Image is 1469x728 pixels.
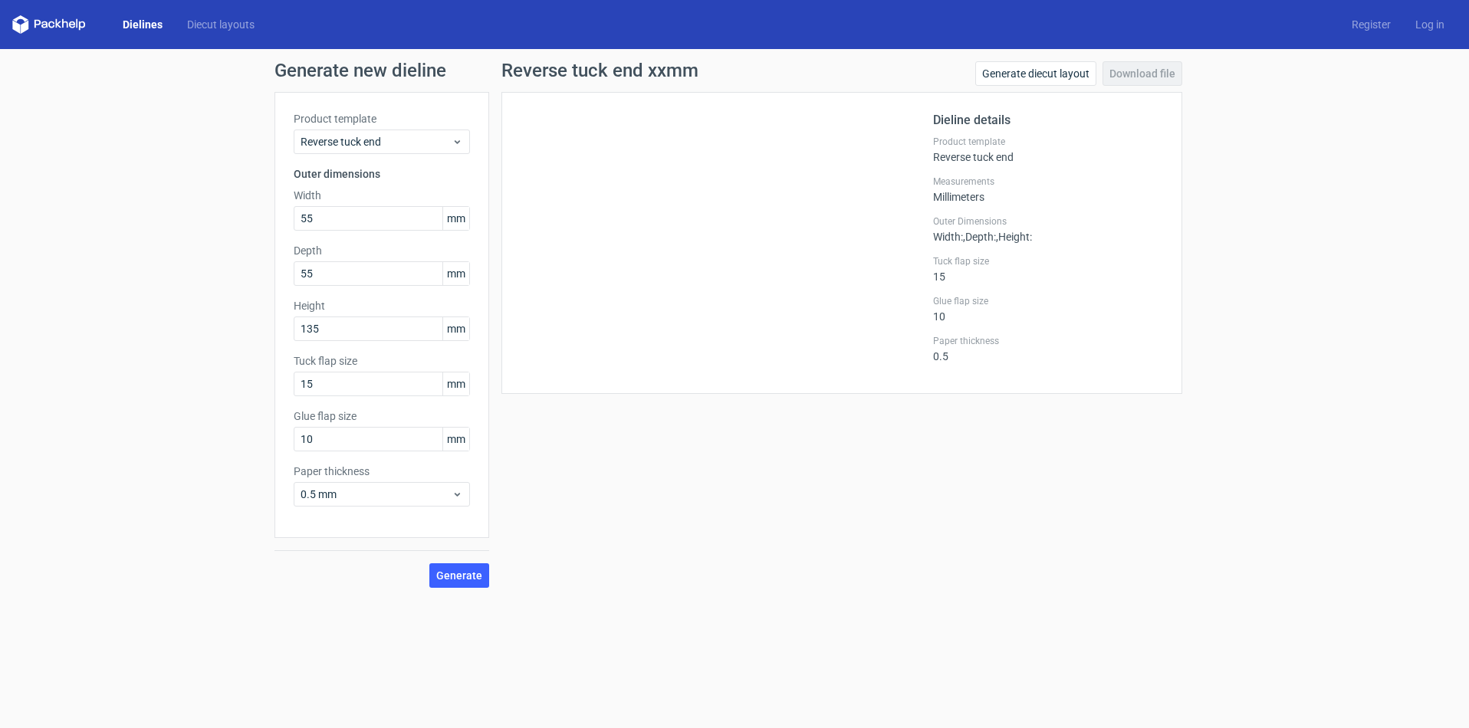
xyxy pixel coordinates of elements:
div: Millimeters [933,175,1163,203]
label: Glue flap size [294,408,470,424]
label: Height [294,298,470,313]
h2: Dieline details [933,111,1163,130]
span: mm [442,372,469,395]
label: Paper thickness [294,464,470,479]
a: Dielines [110,17,175,32]
label: Product template [933,136,1163,148]
h1: Reverse tuck end xxmm [501,61,698,80]
span: Generate [436,570,482,581]
label: Tuck flap size [294,353,470,369]
span: Reverse tuck end [301,134,452,149]
span: 0.5 mm [301,487,452,502]
a: Diecut layouts [175,17,267,32]
span: mm [442,207,469,230]
label: Paper thickness [933,335,1163,347]
span: , Height : [996,231,1032,243]
div: 0.5 [933,335,1163,362]
div: 15 [933,255,1163,283]
span: mm [442,262,469,285]
label: Width [294,188,470,203]
span: mm [442,317,469,340]
a: Generate diecut layout [975,61,1096,86]
label: Product template [294,111,470,126]
label: Measurements [933,175,1163,188]
label: Depth [294,243,470,258]
a: Register [1339,17,1403,32]
h3: Outer dimensions [294,166,470,182]
span: , Depth : [963,231,996,243]
button: Generate [429,563,489,588]
h1: Generate new dieline [274,61,1195,80]
span: mm [442,428,469,451]
div: 10 [933,295,1163,323]
div: Reverse tuck end [933,136,1163,163]
label: Outer Dimensions [933,215,1163,228]
a: Log in [1403,17,1457,32]
label: Glue flap size [933,295,1163,307]
label: Tuck flap size [933,255,1163,267]
span: Width : [933,231,963,243]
